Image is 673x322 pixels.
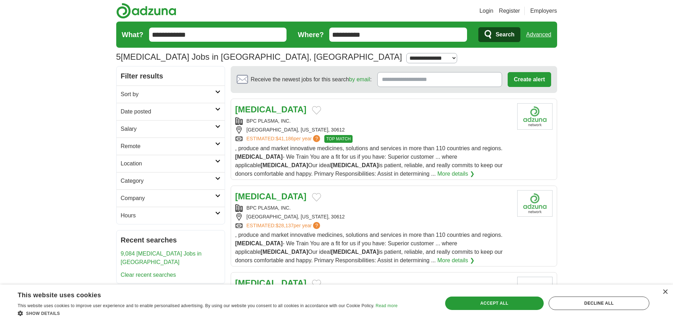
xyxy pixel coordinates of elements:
h1: [MEDICAL_DATA] Jobs in [GEOGRAPHIC_DATA], [GEOGRAPHIC_DATA] [116,52,402,62]
span: ? [313,135,320,142]
span: $41,186 [276,136,294,141]
a: Employers [530,7,557,15]
span: This website uses cookies to improve user experience and to enable personalised advertising. By u... [18,303,374,308]
div: Accept all [445,297,544,310]
span: ? [313,222,320,229]
h2: Company [121,194,215,203]
button: Search [478,27,520,42]
div: Close [662,289,668,295]
h2: Recent searches [121,235,220,245]
a: Date posted [117,103,225,120]
button: Create alert [508,72,551,87]
strong: [MEDICAL_DATA] [331,249,379,255]
a: 9,084 [MEDICAL_DATA] Jobs in [GEOGRAPHIC_DATA] [121,251,202,265]
span: Receive the newest jobs for this search : [251,75,372,84]
a: More details ❯ [437,170,474,178]
a: Category [117,172,225,189]
h2: Sort by [121,90,215,99]
a: Read more, opens a new window [376,303,397,308]
a: [MEDICAL_DATA] [235,278,307,288]
strong: [MEDICAL_DATA] [331,162,379,168]
span: TOP MATCH [324,135,352,143]
img: Company logo [517,190,553,217]
div: [GEOGRAPHIC_DATA], [US_STATE], 30612 [235,213,512,221]
a: by email [349,76,370,82]
h2: Remote [121,142,215,151]
h2: Salary [121,125,215,133]
a: Remote [117,137,225,155]
img: Insight Global logo [517,277,553,303]
span: 5 [116,51,121,63]
img: Adzuna logo [116,3,176,19]
a: Company [117,189,225,207]
label: Where? [298,29,324,40]
strong: [MEDICAL_DATA] [261,162,308,168]
button: Add to favorite jobs [312,193,321,201]
a: Hours [117,207,225,224]
a: Clear recent searches [121,272,176,278]
button: Add to favorite jobs [312,280,321,288]
button: Add to favorite jobs [312,106,321,115]
a: Salary [117,120,225,137]
div: BPC PLASMA, INC. [235,117,512,125]
h2: Category [121,177,215,185]
a: [MEDICAL_DATA] [235,192,307,201]
span: , produce and market innovative medicines, solutions and services in more than 110 countries and ... [235,145,503,177]
span: , produce and market innovative medicines, solutions and services in more than 110 countries and ... [235,232,503,263]
a: Advanced [526,28,551,42]
a: Login [479,7,493,15]
img: Company logo [517,103,553,130]
span: $28,137 [276,223,294,228]
h2: Date posted [121,107,215,116]
span: Show details [26,311,60,316]
h2: Hours [121,211,215,220]
a: ESTIMATED:$28,137per year? [247,222,322,229]
a: Sort by [117,86,225,103]
div: BPC PLASMA, INC. [235,204,512,212]
strong: [MEDICAL_DATA] [235,154,283,160]
h2: Location [121,159,215,168]
strong: [MEDICAL_DATA] [235,240,283,246]
div: [GEOGRAPHIC_DATA], [US_STATE], 30612 [235,126,512,134]
div: This website uses cookies [18,289,380,299]
a: More details ❯ [437,256,474,265]
div: Show details [18,310,397,317]
a: ESTIMATED:$41,186per year? [247,135,322,143]
a: [MEDICAL_DATA] [235,105,307,114]
a: Register [499,7,520,15]
a: Location [117,155,225,172]
span: Search [496,28,514,42]
h2: Filter results [117,66,225,86]
label: What? [122,29,143,40]
div: Decline all [549,297,649,310]
strong: [MEDICAL_DATA] [261,249,308,255]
